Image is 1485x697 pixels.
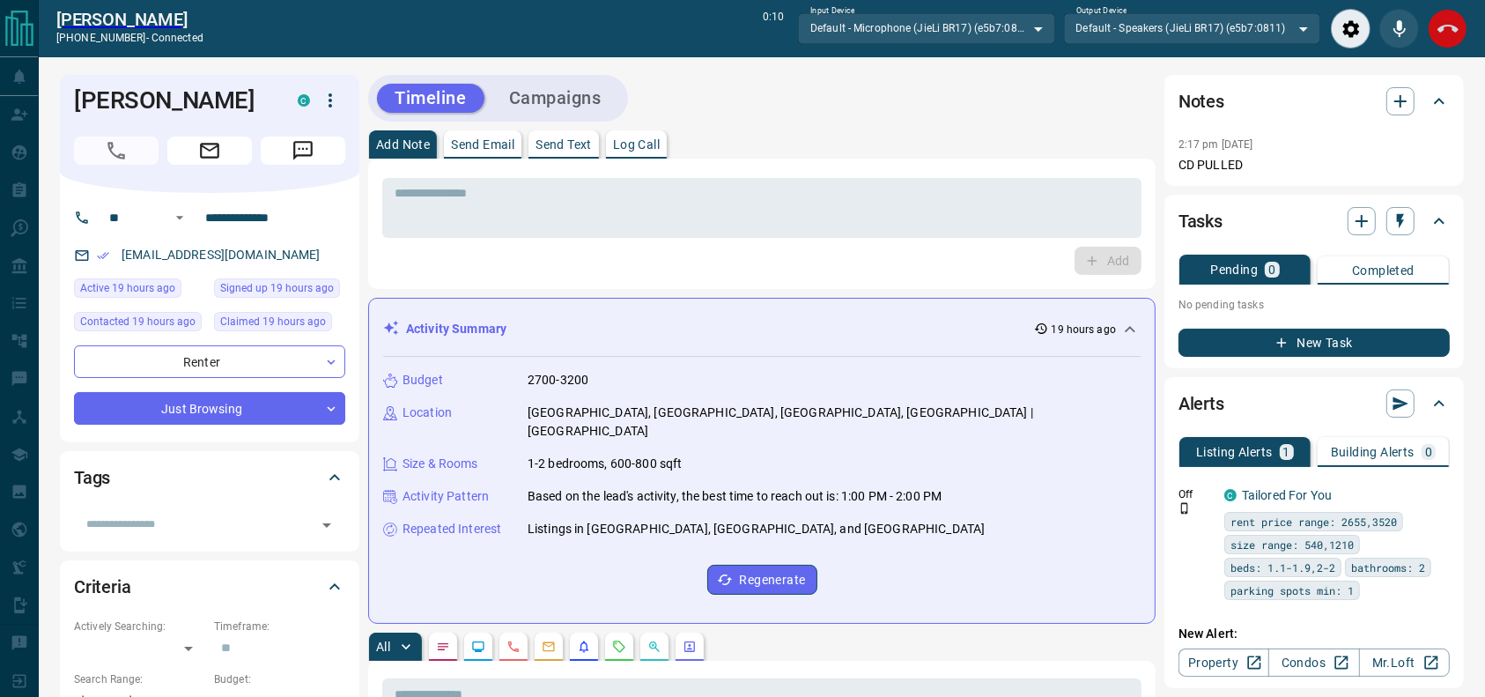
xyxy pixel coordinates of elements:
[536,138,592,151] p: Send Text
[74,345,345,378] div: Renter
[80,279,175,297] span: Active 19 hours ago
[214,619,345,634] p: Timeframe:
[798,13,1054,43] div: Default - Microphone (JieLi BR17) (e5b7:0811)
[1178,292,1450,318] p: No pending tasks
[528,520,985,538] p: Listings in [GEOGRAPHIC_DATA], [GEOGRAPHIC_DATA], and [GEOGRAPHIC_DATA]
[220,279,334,297] span: Signed up 19 hours ago
[528,404,1141,441] p: [GEOGRAPHIC_DATA], [GEOGRAPHIC_DATA], [GEOGRAPHIC_DATA], [GEOGRAPHIC_DATA] | [GEOGRAPHIC_DATA]
[214,278,345,303] div: Mon Aug 18 2025
[74,573,131,601] h2: Criteria
[74,671,205,687] p: Search Range:
[436,640,450,654] svg: Notes
[471,640,485,654] svg: Lead Browsing Activity
[1425,446,1432,458] p: 0
[1230,559,1335,576] span: beds: 1.1-1.9,2-2
[74,566,345,608] div: Criteria
[612,640,626,654] svg: Requests
[1178,156,1450,174] p: CD PULLED
[1178,200,1450,242] div: Tasks
[1076,5,1127,17] label: Output Device
[1331,9,1370,48] div: Audio Settings
[763,9,784,48] p: 0:10
[506,640,521,654] svg: Calls
[214,312,345,337] div: Mon Aug 18 2025
[647,640,661,654] svg: Opportunities
[74,312,205,337] div: Mon Aug 18 2025
[1178,138,1253,151] p: 2:17 pm [DATE]
[1196,446,1273,458] p: Listing Alerts
[1178,389,1224,418] h2: Alerts
[1178,649,1269,677] a: Property
[1178,382,1450,425] div: Alerts
[56,30,203,46] p: [PHONE_NUMBER] -
[1352,264,1415,277] p: Completed
[220,313,326,330] span: Claimed 19 hours ago
[810,5,855,17] label: Input Device
[1178,87,1224,115] h2: Notes
[1178,207,1223,235] h2: Tasks
[1064,13,1320,43] div: Default - Speakers (JieLi BR17) (e5b7:0811)
[167,137,252,165] span: Email
[298,94,310,107] div: condos.ca
[169,207,190,228] button: Open
[577,640,591,654] svg: Listing Alerts
[314,513,339,538] button: Open
[451,138,514,151] p: Send Email
[1230,536,1354,553] span: size range: 540,1210
[261,137,345,165] span: Message
[1242,488,1332,502] a: Tailored For You
[74,278,205,303] div: Mon Aug 18 2025
[1331,446,1415,458] p: Building Alerts
[1379,9,1419,48] div: Mute
[1178,625,1450,643] p: New Alert:
[542,640,556,654] svg: Emails
[1351,559,1425,576] span: bathrooms: 2
[528,371,588,389] p: 2700-3200
[491,84,619,113] button: Campaigns
[383,313,1141,345] div: Activity Summary19 hours ago
[74,456,345,499] div: Tags
[1283,446,1290,458] p: 1
[214,671,345,687] p: Budget:
[1268,649,1359,677] a: Condos
[528,487,942,506] p: Based on the lead's activity, the best time to reach out is: 1:00 PM - 2:00 PM
[403,487,489,506] p: Activity Pattern
[613,138,660,151] p: Log Call
[1230,582,1354,599] span: parking spots min: 1
[122,248,321,262] a: [EMAIL_ADDRESS][DOMAIN_NAME]
[1178,80,1450,122] div: Notes
[1178,486,1214,502] p: Off
[403,520,501,538] p: Repeated Interest
[1428,9,1467,48] div: End Call
[683,640,697,654] svg: Agent Actions
[74,392,345,425] div: Just Browsing
[1210,263,1258,276] p: Pending
[1052,322,1116,337] p: 19 hours ago
[377,84,484,113] button: Timeline
[151,32,203,44] span: connected
[403,455,478,473] p: Size & Rooms
[376,138,430,151] p: Add Note
[74,86,271,115] h1: [PERSON_NAME]
[80,313,196,330] span: Contacted 19 hours ago
[1178,329,1450,357] button: New Task
[376,641,390,653] p: All
[97,249,109,262] svg: Email Verified
[1268,263,1275,276] p: 0
[406,320,506,338] p: Activity Summary
[1178,502,1191,515] svg: Push Notification Only
[403,404,452,422] p: Location
[1230,513,1397,530] span: rent price range: 2655,3520
[74,463,110,492] h2: Tags
[74,137,159,165] span: Call
[1359,649,1450,677] a: Mr.Loft
[56,9,203,30] a: [PERSON_NAME]
[1224,489,1237,501] div: condos.ca
[74,619,205,634] p: Actively Searching:
[707,565,817,595] button: Regenerate
[403,371,443,389] p: Budget
[528,455,682,473] p: 1-2 bedrooms, 600-800 sqft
